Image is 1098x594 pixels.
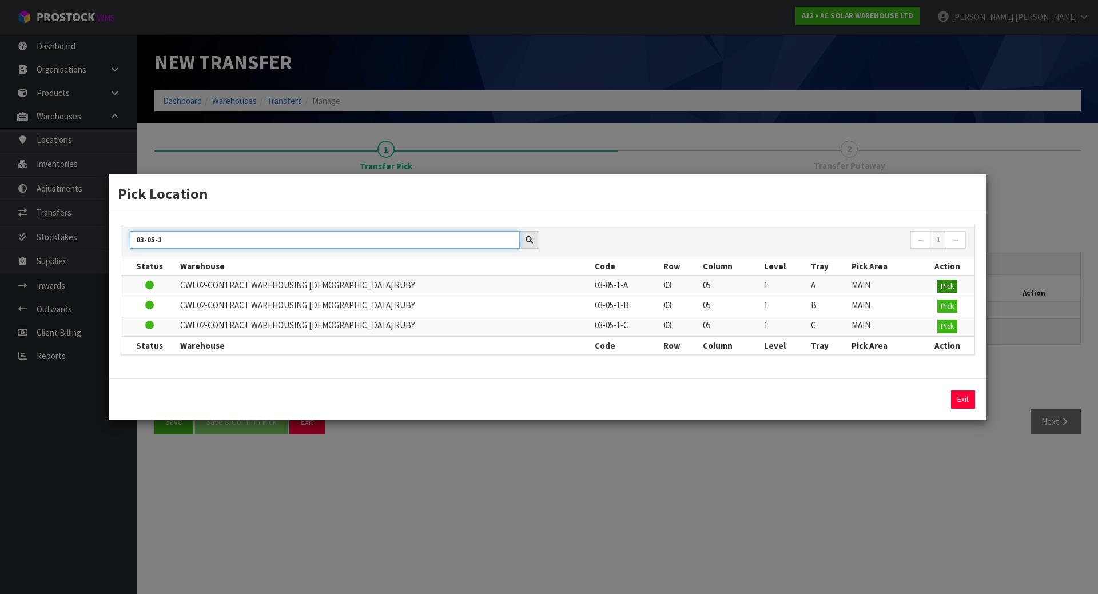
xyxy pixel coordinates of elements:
td: 03-05-1-A [592,276,661,296]
th: Status [121,336,177,354]
a: ← [910,231,930,249]
td: 03 [661,276,700,296]
td: 03-05-1-C [592,316,661,336]
button: Pick [937,280,957,293]
th: Pick Area [849,336,921,354]
th: Level [761,257,809,276]
td: MAIN [849,276,921,296]
td: MAIN [849,316,921,336]
th: Tray [808,257,849,276]
td: 03 [661,316,700,336]
th: Warehouse [177,336,591,354]
td: 03 [661,296,700,316]
td: 03-05-1-B [592,296,661,316]
span: Pick [941,301,954,311]
td: C [808,316,849,336]
th: Row [661,336,700,354]
span: Pick [941,281,954,291]
td: 05 [700,296,761,316]
button: Exit [951,390,975,409]
td: A [808,276,849,296]
nav: Page navigation [556,231,966,251]
a: 1 [930,231,946,249]
span: Pick [941,321,954,331]
td: MAIN [849,296,921,316]
th: Level [761,336,809,354]
th: Column [700,257,761,276]
td: 1 [761,316,809,336]
td: CWL02-CONTRACT WAREHOUSING [DEMOGRAPHIC_DATA] RUBY [177,276,591,296]
td: B [808,296,849,316]
h3: Pick Location [118,183,978,204]
th: Action [920,257,974,276]
button: Pick [937,300,957,313]
a: → [946,231,966,249]
th: Column [700,336,761,354]
th: Tray [808,336,849,354]
th: Code [592,257,661,276]
th: Action [920,336,974,354]
input: Search locations [130,231,520,249]
td: 1 [761,276,809,296]
td: CWL02-CONTRACT WAREHOUSING [DEMOGRAPHIC_DATA] RUBY [177,296,591,316]
td: 05 [700,276,761,296]
th: Pick Area [849,257,921,276]
th: Warehouse [177,257,591,276]
button: Pick [937,320,957,333]
th: Code [592,336,661,354]
td: CWL02-CONTRACT WAREHOUSING [DEMOGRAPHIC_DATA] RUBY [177,316,591,336]
td: 1 [761,296,809,316]
th: Row [661,257,700,276]
th: Status [121,257,177,276]
td: 05 [700,316,761,336]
